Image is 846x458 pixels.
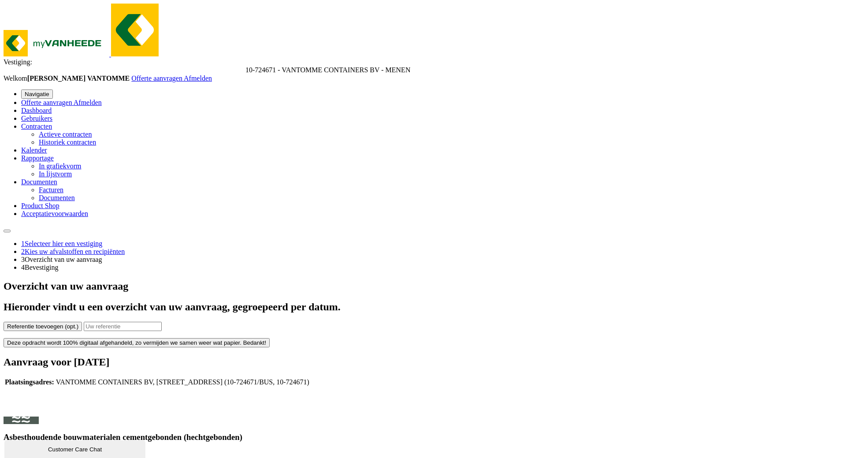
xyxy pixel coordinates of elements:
strong: [PERSON_NAME] VANTOMME [27,74,130,82]
a: Documenten [21,178,57,186]
span: 1 [21,240,25,247]
a: Offerte aanvragen [21,99,74,106]
span: 10-724671 - VANTOMME CONTAINERS BV - MENEN [245,66,410,74]
input: Uw referentie [84,322,162,331]
span: Kies uw afvalstoffen en recipiënten [25,248,125,255]
h2: Overzicht van uw aanvraag [4,280,842,292]
h2: Hieronder vindt u een overzicht van uw aanvraag, gegroepeerd per datum. [4,301,842,313]
span: Overzicht van uw aanvraag [25,256,102,263]
a: Afmelden [74,99,102,106]
strong: Aanvraag voor [DATE] [4,356,109,368]
a: Offerte aanvragen [131,74,184,82]
a: In grafiekvorm [39,162,81,170]
span: Welkom [4,74,131,82]
a: Gebruikers [21,115,52,122]
a: Facturen [39,186,63,194]
a: Actieve contracten [39,130,92,138]
span: Navigatie [25,91,49,97]
a: Kalender [21,146,47,154]
button: Navigatie [21,89,53,99]
h3: Asbesthoudende bouwmaterialen cementgebonden (hechtgebonden) [4,432,842,442]
span: Bevestiging [25,264,58,271]
span: 2 [21,248,25,255]
span: Offerte aanvragen [131,74,182,82]
a: Dashboard [21,107,52,114]
a: In lijstvorm [39,170,72,178]
a: 2Kies uw afvalstoffen en recipiënten [21,248,125,255]
a: Afmelden [184,74,212,82]
img: myVanheede [4,30,109,56]
button: Deze opdracht wordt 100% digitaal afgehandeld, zo vermijden we samen weer wat papier. Bedankt! [4,338,270,347]
a: Rapportage [21,154,54,162]
a: 1Selecteer hier een vestiging [21,240,102,247]
a: Contracten [21,123,52,130]
span: 4 [21,264,25,271]
a: Product Shop [21,202,59,209]
button: Referentie toevoegen (opt.) [4,322,82,331]
span: Selecteer hier een vestiging [25,240,102,247]
span: Vestiging: [4,58,32,66]
span: 3 [21,256,25,263]
img: myVanheede [111,4,159,56]
iframe: chat widget [4,439,147,458]
a: Acceptatievoorwaarden [21,210,88,217]
a: Historiek contracten [39,138,96,146]
span: Offerte aanvragen [21,99,72,106]
td: VANTOMME CONTAINERS BV, [STREET_ADDRESS] (10-724671/BUS, 10-724671) [56,378,310,387]
strong: Plaatsingsadres: [5,378,54,386]
a: Documenten [39,194,75,201]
